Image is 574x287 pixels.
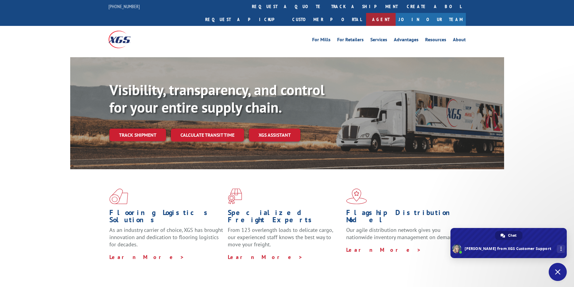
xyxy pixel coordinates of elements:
[288,13,366,26] a: Customer Portal
[228,226,342,253] p: From 123 overlength loads to delicate cargo, our experienced staff knows the best way to move you...
[337,37,364,44] a: For Retailers
[425,37,446,44] a: Resources
[109,226,223,248] span: As an industry carrier of choice, XGS has brought innovation and dedication to flooring logistics...
[508,231,516,240] span: Chat
[109,189,128,204] img: xgs-icon-total-supply-chain-intelligence-red
[249,129,300,142] a: XGS ASSISTANT
[453,37,466,44] a: About
[201,13,288,26] a: Request a pickup
[108,3,140,9] a: [PHONE_NUMBER]
[549,263,567,281] a: Close chat
[366,13,396,26] a: Agent
[394,37,419,44] a: Advantages
[109,254,184,260] a: Learn More >
[109,129,166,141] a: Track shipment
[346,226,457,241] span: Our agile distribution network gives you nationwide inventory management on demand.
[228,254,303,260] a: Learn More >
[312,37,331,44] a: For Mills
[171,129,244,142] a: Calculate transit time
[228,209,342,226] h1: Specialized Freight Experts
[109,80,325,117] b: Visibility, transparency, and control for your entire supply chain.
[346,189,367,204] img: xgs-icon-flagship-distribution-model-red
[228,189,242,204] img: xgs-icon-focused-on-flooring-red
[346,209,460,226] h1: Flagship Distribution Model
[346,246,421,253] a: Learn More >
[109,209,223,226] h1: Flooring Logistics Solutions
[396,13,466,26] a: Join Our Team
[370,37,387,44] a: Services
[495,231,522,240] a: Chat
